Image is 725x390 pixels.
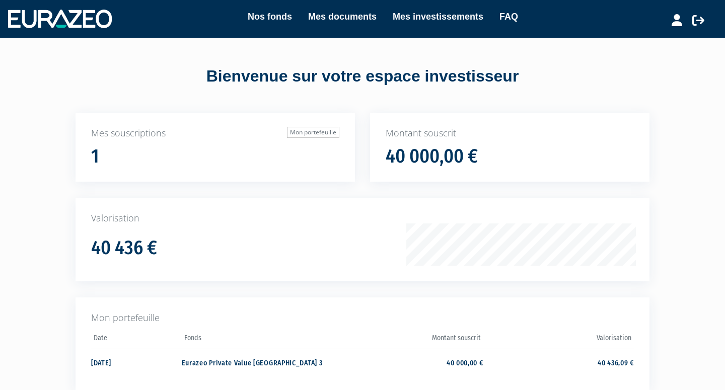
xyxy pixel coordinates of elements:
td: Eurazeo Private Value [GEOGRAPHIC_DATA] 3 [182,349,332,375]
h1: 40 436 € [91,238,157,259]
td: [DATE] [91,349,182,375]
th: Montant souscrit [332,331,483,349]
div: Bienvenue sur votre espace investisseur [53,65,672,88]
a: Nos fonds [248,10,292,24]
td: 40 000,00 € [332,349,483,375]
th: Date [91,331,182,349]
a: FAQ [499,10,518,24]
h1: 1 [91,146,99,167]
p: Mon portefeuille [91,311,634,325]
h1: 40 000,00 € [386,146,478,167]
td: 40 436,09 € [483,349,634,375]
img: 1732889491-logotype_eurazeo_blanc_rvb.png [8,10,112,28]
p: Mes souscriptions [91,127,339,140]
p: Valorisation [91,212,634,225]
th: Valorisation [483,331,634,349]
th: Fonds [182,331,332,349]
a: Mes investissements [393,10,483,24]
a: Mes documents [308,10,377,24]
a: Mon portefeuille [287,127,339,138]
p: Montant souscrit [386,127,634,140]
